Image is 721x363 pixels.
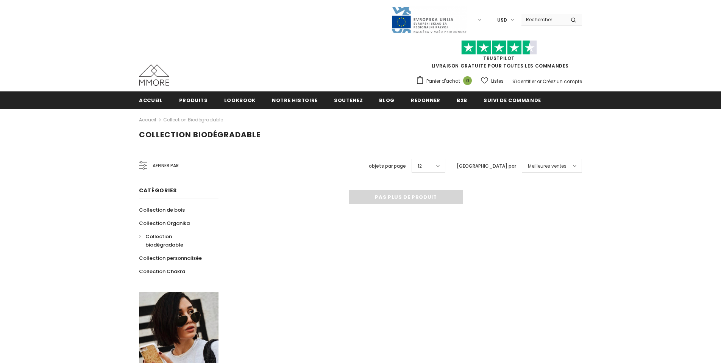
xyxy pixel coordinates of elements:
span: Blog [379,97,395,104]
span: 0 [463,76,472,85]
span: Panier d'achat [426,77,460,85]
a: Blog [379,91,395,108]
a: Créez un compte [543,78,582,85]
a: Collection biodégradable [139,230,210,251]
a: TrustPilot [483,55,515,61]
span: LIVRAISON GRATUITE POUR TOUTES LES COMMANDES [416,44,582,69]
input: Search Site [521,14,565,25]
a: Redonner [411,91,440,108]
span: USD [497,16,507,24]
span: Affiner par [153,162,179,170]
span: Lookbook [224,97,256,104]
span: Collection personnalisée [139,255,202,262]
span: 12 [418,162,422,170]
a: Accueil [139,91,163,108]
img: Faites confiance aux étoiles pilotes [461,40,537,55]
a: Collection de bois [139,203,185,217]
img: Javni Razpis [391,6,467,34]
span: Collection Organika [139,220,190,227]
a: Collection Chakra [139,265,185,278]
a: Produits [179,91,208,108]
a: S'identifier [512,78,536,85]
a: Lookbook [224,91,256,108]
a: soutenez [334,91,363,108]
span: Notre histoire [272,97,318,104]
img: Cas MMORE [139,64,169,86]
a: Notre histoire [272,91,318,108]
span: or [537,78,542,85]
a: Accueil [139,115,156,124]
span: Accueil [139,97,163,104]
span: B2B [457,97,467,104]
span: Redonner [411,97,440,104]
span: Catégories [139,187,177,194]
a: Collection Organika [139,217,190,230]
label: [GEOGRAPHIC_DATA] par [457,162,516,170]
label: objets par page [369,162,406,170]
a: Suivi de commande [484,91,541,108]
a: Listes [481,74,504,88]
span: Collection biodégradable [139,129,261,140]
a: Panier d'achat 0 [416,75,476,87]
span: soutenez [334,97,363,104]
span: Suivi de commande [484,97,541,104]
span: Produits [179,97,208,104]
span: Collection Chakra [139,268,185,275]
a: Collection biodégradable [163,116,223,123]
span: Collection biodégradable [145,233,183,248]
a: B2B [457,91,467,108]
span: Listes [491,77,504,85]
span: Collection de bois [139,206,185,214]
span: Meilleures ventes [528,162,566,170]
a: Collection personnalisée [139,251,202,265]
a: Javni Razpis [391,16,467,23]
